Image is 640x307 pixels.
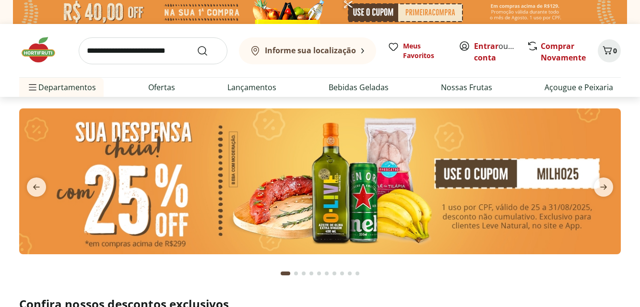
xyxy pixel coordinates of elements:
[300,262,308,285] button: Go to page 3 from fs-carousel
[474,41,527,63] a: Criar conta
[474,41,498,51] a: Entrar
[441,82,492,93] a: Nossas Frutas
[354,262,361,285] button: Go to page 10 from fs-carousel
[403,41,447,60] span: Meus Favoritos
[541,41,586,63] a: Comprar Novamente
[598,39,621,62] button: Carrinho
[388,41,447,60] a: Meus Favoritos
[265,45,356,56] b: Informe sua localização
[148,82,175,93] a: Ofertas
[19,35,67,64] img: Hortifruti
[27,76,96,99] span: Departamentos
[338,262,346,285] button: Go to page 8 from fs-carousel
[79,37,227,64] input: search
[346,262,354,285] button: Go to page 9 from fs-carousel
[308,262,315,285] button: Go to page 4 from fs-carousel
[279,262,292,285] button: Current page from fs-carousel
[545,82,613,93] a: Açougue e Peixaria
[613,46,617,55] span: 0
[292,262,300,285] button: Go to page 2 from fs-carousel
[323,262,331,285] button: Go to page 6 from fs-carousel
[197,45,220,57] button: Submit Search
[329,82,389,93] a: Bebidas Geladas
[19,108,621,254] img: cupom
[239,37,376,64] button: Informe sua localização
[227,82,276,93] a: Lançamentos
[474,40,517,63] span: ou
[586,177,621,197] button: next
[315,262,323,285] button: Go to page 5 from fs-carousel
[19,177,54,197] button: previous
[331,262,338,285] button: Go to page 7 from fs-carousel
[27,76,38,99] button: Menu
